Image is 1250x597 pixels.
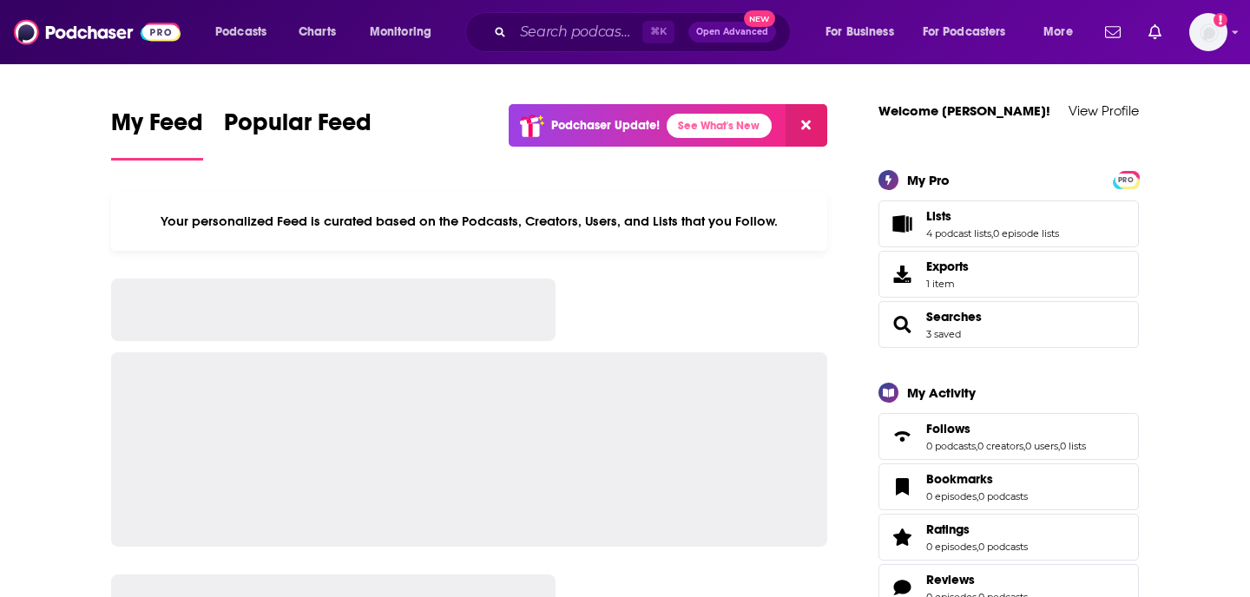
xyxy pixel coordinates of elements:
[215,20,266,44] span: Podcasts
[1189,13,1227,51] span: Logged in as cjwarnke
[926,278,969,290] span: 1 item
[911,18,1031,46] button: open menu
[977,490,978,502] span: ,
[993,227,1059,239] a: 0 episode lists
[923,20,1006,44] span: For Podcasters
[1141,17,1168,47] a: Show notifications dropdown
[111,108,203,148] span: My Feed
[287,18,346,46] a: Charts
[878,200,1139,247] span: Lists
[111,108,203,161] a: My Feed
[926,471,993,487] span: Bookmarks
[1023,440,1025,452] span: ,
[696,28,768,36] span: Open Advanced
[978,490,1028,502] a: 0 podcasts
[878,463,1139,510] span: Bookmarks
[977,541,978,553] span: ,
[813,18,916,46] button: open menu
[991,227,993,239] span: ,
[826,20,894,44] span: For Business
[926,572,1028,587] a: Reviews
[926,259,969,274] span: Exports
[1058,440,1060,452] span: ,
[926,522,970,537] span: Ratings
[1115,172,1136,185] a: PRO
[551,118,660,133] p: Podchaser Update!
[1069,102,1139,119] a: View Profile
[978,541,1028,553] a: 0 podcasts
[1025,440,1058,452] a: 0 users
[1043,20,1073,44] span: More
[1189,13,1227,51] img: User Profile
[907,384,976,401] div: My Activity
[1060,440,1086,452] a: 0 lists
[299,20,336,44] span: Charts
[926,440,976,452] a: 0 podcasts
[1031,18,1095,46] button: open menu
[976,440,977,452] span: ,
[370,20,431,44] span: Monitoring
[1214,13,1227,27] svg: Add a profile image
[14,16,181,49] img: Podchaser - Follow, Share and Rate Podcasts
[926,421,1086,436] a: Follows
[224,108,372,148] span: Popular Feed
[926,208,1059,224] a: Lists
[203,18,289,46] button: open menu
[926,421,970,436] span: Follows
[1189,13,1227,51] button: Show profile menu
[642,21,674,43] span: ⌘ K
[482,12,807,52] div: Search podcasts, credits, & more...
[744,10,775,27] span: New
[878,514,1139,561] span: Ratings
[926,522,1028,537] a: Ratings
[926,309,982,325] a: Searches
[926,328,961,340] a: 3 saved
[926,572,975,587] span: Reviews
[688,22,776,43] button: Open AdvancedNew
[885,525,919,549] a: Ratings
[878,251,1139,298] a: Exports
[1098,17,1128,47] a: Show notifications dropdown
[513,18,642,46] input: Search podcasts, credits, & more...
[878,413,1139,460] span: Follows
[885,424,919,449] a: Follows
[885,262,919,286] span: Exports
[926,471,1028,487] a: Bookmarks
[878,102,1050,119] a: Welcome [PERSON_NAME]!
[1115,174,1136,187] span: PRO
[667,114,772,138] a: See What's New
[926,227,991,239] a: 4 podcast lists
[885,312,919,337] a: Searches
[926,541,977,553] a: 0 episodes
[878,301,1139,348] span: Searches
[907,172,950,188] div: My Pro
[977,440,1023,452] a: 0 creators
[111,192,827,251] div: Your personalized Feed is curated based on the Podcasts, Creators, Users, and Lists that you Follow.
[926,490,977,502] a: 0 episodes
[885,212,919,236] a: Lists
[885,475,919,499] a: Bookmarks
[224,108,372,161] a: Popular Feed
[358,18,454,46] button: open menu
[926,208,951,224] span: Lists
